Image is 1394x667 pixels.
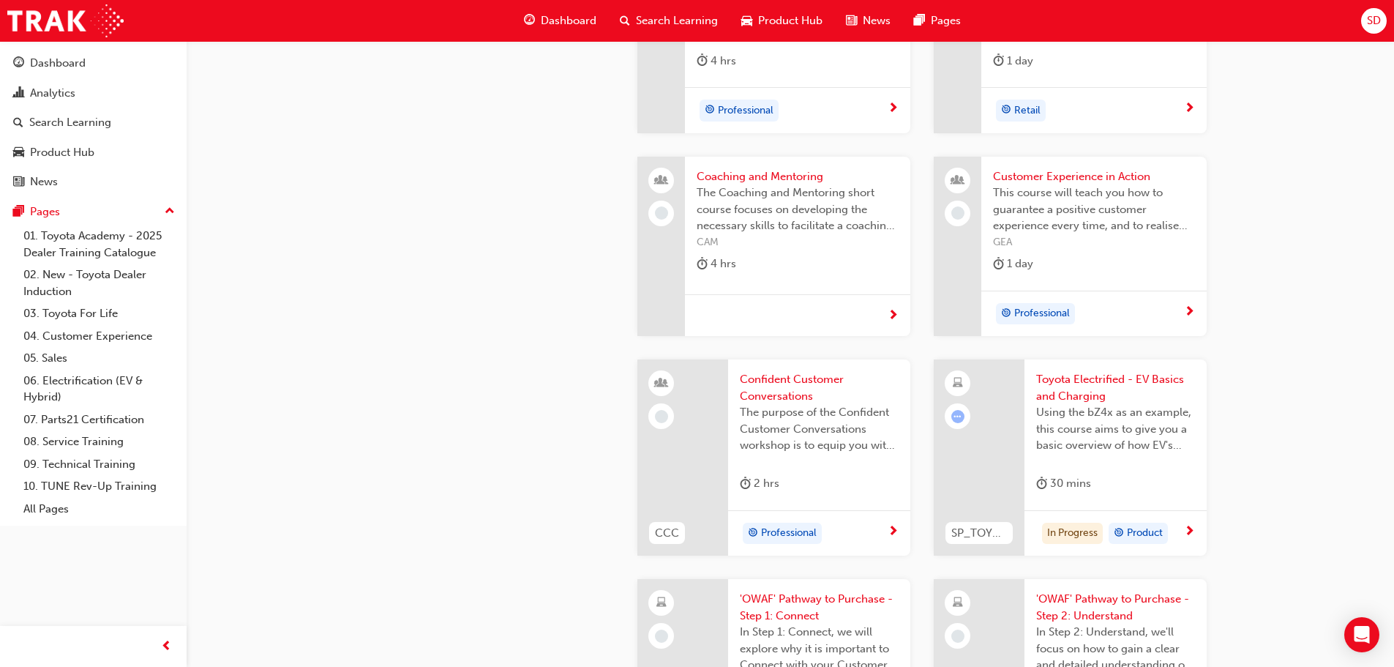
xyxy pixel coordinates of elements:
span: Product Hub [758,12,822,29]
div: 4 hrs [697,255,736,273]
span: news-icon [13,176,24,189]
div: 30 mins [1036,474,1091,493]
a: search-iconSearch Learning [608,6,730,36]
span: Retail [1014,103,1041,119]
span: target-icon [705,101,715,120]
a: 04. Customer Experience [18,325,181,348]
span: Professional [761,525,817,542]
div: News [30,174,58,190]
div: 2 hrs [740,474,779,493]
a: News [6,168,181,195]
span: CCC [655,525,679,542]
span: Pages [931,12,961,29]
span: search-icon [13,116,23,130]
span: next-icon [888,103,899,116]
a: 05. Sales [18,347,181,370]
span: News [863,12,891,29]
a: 07. Parts21 Certification [18,409,181,431]
span: next-icon [1184,103,1195,116]
a: 06. Electrification (EV & Hybrid) [18,370,181,409]
span: target-icon [1114,524,1124,543]
span: duration-icon [1036,474,1047,493]
span: Product [1127,525,1163,542]
span: This course will teach you how to guarantee a positive customer experience every time, and to rea... [993,185,1195,234]
span: people-icon [656,171,667,190]
span: duration-icon [993,52,1004,70]
a: 09. Technical Training [18,453,181,476]
a: 08. Service Training [18,431,181,453]
a: Customer Experience in ActionThis course will teach you how to guarantee a positive customer expe... [934,157,1207,337]
span: learningResourceType_ELEARNING-icon [953,594,963,613]
span: learningRecordVerb_NONE-icon [951,630,964,643]
span: The purpose of the Confident Customer Conversations workshop is to equip you with tools to commun... [740,404,899,454]
span: The Coaching and Mentoring short course focuses on developing the necessary skills to facilitate ... [697,185,899,234]
div: Dashboard [30,55,86,72]
a: Analytics [6,80,181,107]
div: Analytics [30,85,75,102]
a: pages-iconPages [902,6,973,36]
span: 'OWAF' Pathway to Purchase - Step 1: Connect [740,591,899,624]
a: 02. New - Toyota Dealer Induction [18,264,181,302]
button: DashboardAnalyticsSearch LearningProduct HubNews [6,47,181,198]
span: duration-icon [740,474,751,493]
div: 1 day [993,255,1033,273]
span: duration-icon [697,255,708,273]
button: Pages [6,198,181,226]
button: SD [1361,8,1387,34]
span: guage-icon [524,12,535,30]
span: learningRecordVerb_NONE-icon [951,206,964,220]
span: duration-icon [993,255,1004,273]
div: Open Intercom Messenger [1344,617,1379,652]
span: target-icon [1001,305,1011,324]
span: learningResourceType_ELEARNING-icon [656,594,667,613]
a: All Pages [18,498,181,521]
span: prev-icon [161,638,172,656]
div: Product Hub [30,144,94,161]
span: next-icon [1184,526,1195,539]
span: learningRecordVerb_NONE-icon [655,630,668,643]
a: Dashboard [6,50,181,77]
span: Coaching and Mentoring [697,168,899,185]
span: CAM [697,234,899,251]
div: 1 day [993,52,1033,70]
a: car-iconProduct Hub [730,6,834,36]
span: chart-icon [13,87,24,100]
span: Confident Customer Conversations [740,371,899,404]
div: 4 hrs [697,52,736,70]
span: pages-icon [914,12,925,30]
span: duration-icon [697,52,708,70]
span: car-icon [13,146,24,160]
span: people-icon [953,171,963,190]
a: Coaching and MentoringThe Coaching and Mentoring short course focuses on developing the necessary... [637,157,910,337]
span: target-icon [748,524,758,543]
span: pages-icon [13,206,24,219]
span: learningResourceType_INSTRUCTOR_LED-icon [656,374,667,393]
span: next-icon [888,526,899,539]
span: learningRecordVerb_NONE-icon [655,410,668,423]
img: Trak [7,4,124,37]
a: CCCConfident Customer ConversationsThe purpose of the Confident Customer Conversations workshop i... [637,359,910,556]
span: up-icon [165,202,175,221]
a: 01. Toyota Academy - 2025 Dealer Training Catalogue [18,225,181,264]
span: learningRecordVerb_ATTEMPT-icon [951,410,964,423]
a: Search Learning [6,109,181,136]
span: Toyota Electrified - EV Basics and Charging [1036,371,1195,404]
span: next-icon [888,310,899,323]
span: SD [1367,12,1381,29]
span: GEA [993,234,1195,251]
span: news-icon [846,12,857,30]
a: guage-iconDashboard [512,6,608,36]
span: car-icon [741,12,752,30]
div: In Progress [1042,523,1103,545]
span: search-icon [620,12,630,30]
span: Dashboard [541,12,596,29]
a: 10. TUNE Rev-Up Training [18,475,181,498]
a: news-iconNews [834,6,902,36]
span: next-icon [1184,306,1195,319]
a: 03. Toyota For Life [18,302,181,325]
div: Pages [30,204,60,220]
span: Professional [1014,305,1070,322]
span: Professional [718,103,773,119]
